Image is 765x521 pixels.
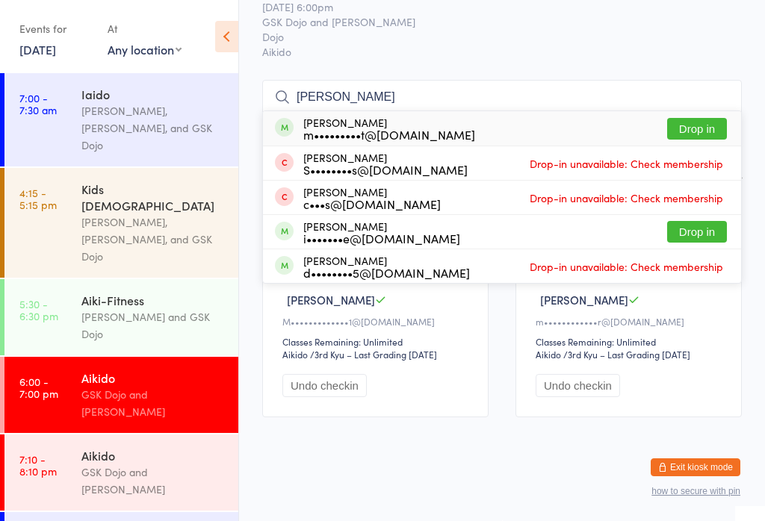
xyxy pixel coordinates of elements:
input: Search [262,80,742,114]
span: / 3rd Kyu – Last Grading [DATE] [310,348,437,361]
span: Drop-in unavailable: Check membership [526,187,727,209]
div: GSK Dojo and [PERSON_NAME] [81,464,226,498]
div: M•••••••••••••1@[DOMAIN_NAME] [282,315,473,328]
span: GSK Dojo and [PERSON_NAME] [262,14,719,29]
div: [PERSON_NAME], [PERSON_NAME], and GSK Dojo [81,102,226,154]
div: GSK Dojo and [PERSON_NAME] [81,386,226,420]
div: [PERSON_NAME] and GSK Dojo [81,308,226,343]
div: Kids [DEMOGRAPHIC_DATA] [81,181,226,213]
div: Any location [108,41,182,57]
div: m•••••••••t@[DOMAIN_NAME] [303,128,475,140]
div: S••••••••s@[DOMAIN_NAME] [303,163,468,175]
span: Aikido [262,44,742,59]
span: [PERSON_NAME] [540,292,628,308]
a: 7:10 -8:10 pmAikidoGSK Dojo and [PERSON_NAME] [4,434,238,511]
div: Iaido [81,86,226,102]
div: [PERSON_NAME] [303,255,470,278]
button: Undo checkin [536,374,620,397]
span: Drop-in unavailable: Check membership [526,152,727,175]
div: At [108,16,182,41]
div: c•••s@[DOMAIN_NAME] [303,198,441,210]
div: Aikido [81,447,226,464]
div: i•••••••e@[DOMAIN_NAME] [303,232,460,244]
div: Aikido [536,348,561,361]
button: Undo checkin [282,374,367,397]
button: Drop in [667,221,727,243]
time: 7:10 - 8:10 pm [19,453,57,477]
button: Exit kiosk mode [651,458,740,476]
a: 4:15 -5:15 pmKids [DEMOGRAPHIC_DATA][PERSON_NAME], [PERSON_NAME], and GSK Dojo [4,168,238,278]
div: Classes Remaining: Unlimited [282,335,473,348]
a: 5:30 -6:30 pmAiki-Fitness[PERSON_NAME] and GSK Dojo [4,279,238,355]
span: Drop-in unavailable: Check membership [526,255,727,278]
div: m••••••••••••r@[DOMAIN_NAME] [536,315,726,328]
time: 6:00 - 7:00 pm [19,375,58,399]
time: 4:15 - 5:15 pm [19,187,57,210]
div: Classes Remaining: Unlimited [536,335,726,348]
div: Aikido [282,348,308,361]
div: Events for [19,16,93,41]
a: 6:00 -7:00 pmAikidoGSK Dojo and [PERSON_NAME] [4,357,238,433]
a: [DATE] [19,41,56,57]
div: [PERSON_NAME] [303,186,441,210]
time: 5:30 - 6:30 pm [19,298,58,322]
div: Aikido [81,369,226,386]
div: [PERSON_NAME] [303,116,475,140]
time: 7:00 - 7:30 am [19,92,57,116]
div: [PERSON_NAME] [303,152,468,175]
span: [PERSON_NAME] [287,292,375,308]
div: [PERSON_NAME], [PERSON_NAME], and GSK Dojo [81,213,226,265]
div: d••••••••5@[DOMAIN_NAME] [303,266,470,278]
button: how to secure with pin [651,486,740,496]
a: 7:00 -7:30 amIaido[PERSON_NAME], [PERSON_NAME], and GSK Dojo [4,73,238,166]
span: Dojo [262,29,719,44]
button: Drop in [667,118,727,140]
div: [PERSON_NAME] [303,220,460,244]
span: / 3rd Kyu – Last Grading [DATE] [563,348,690,361]
div: Aiki-Fitness [81,292,226,308]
